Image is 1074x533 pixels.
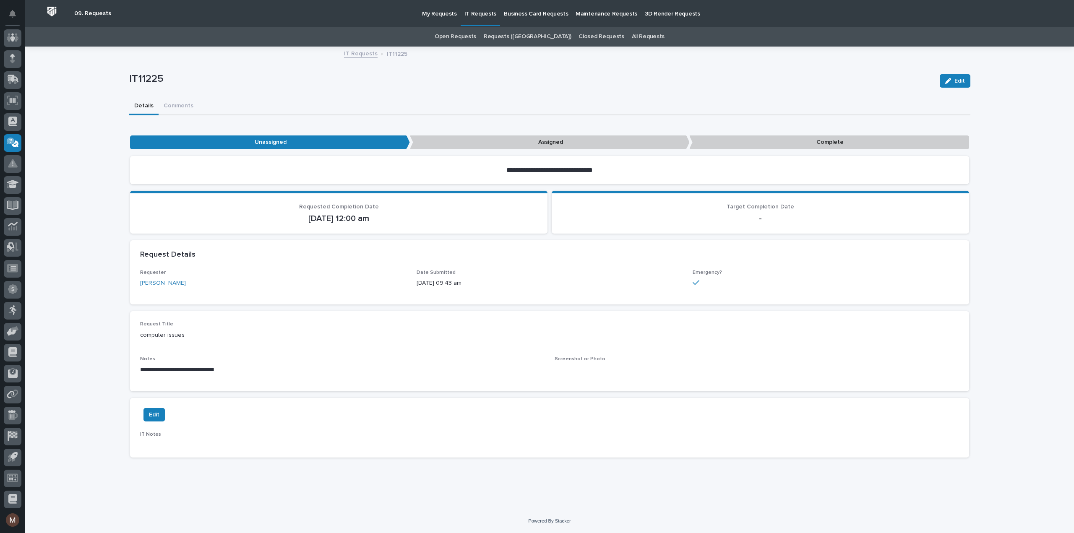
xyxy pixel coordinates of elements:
[727,204,794,210] span: Target Completion Date
[555,366,959,374] p: -
[954,77,965,85] span: Edit
[579,27,624,47] a: Closed Requests
[140,322,173,327] span: Request Title
[528,518,571,523] a: Powered By Stacker
[143,408,165,421] button: Edit
[417,279,683,288] p: [DATE] 09:43 am
[344,48,378,58] a: IT Requests
[632,27,665,47] a: All Requests
[435,27,476,47] a: Open Requests
[689,135,969,149] p: Complete
[44,4,60,19] img: Workspace Logo
[140,331,959,340] p: computer issues
[940,74,970,88] button: Edit
[140,279,186,288] a: [PERSON_NAME]
[159,98,198,115] button: Comments
[410,135,690,149] p: Assigned
[129,98,159,115] button: Details
[299,204,379,210] span: Requested Completion Date
[10,10,21,23] div: Notifications
[130,135,410,149] p: Unassigned
[562,213,959,224] p: -
[140,356,155,361] span: Notes
[417,270,456,275] span: Date Submitted
[555,356,605,361] span: Screenshot or Photo
[140,270,166,275] span: Requester
[140,250,196,260] h2: Request Details
[149,410,159,420] span: Edit
[140,213,537,224] p: [DATE] 12:00 am
[484,27,571,47] a: Requests ([GEOGRAPHIC_DATA])
[129,73,933,85] p: IT11225
[693,270,722,275] span: Emergency?
[140,432,161,437] span: IT Notes
[74,10,111,17] h2: 09. Requests
[4,511,21,529] button: users-avatar
[387,49,407,58] p: IT11225
[4,5,21,23] button: Notifications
